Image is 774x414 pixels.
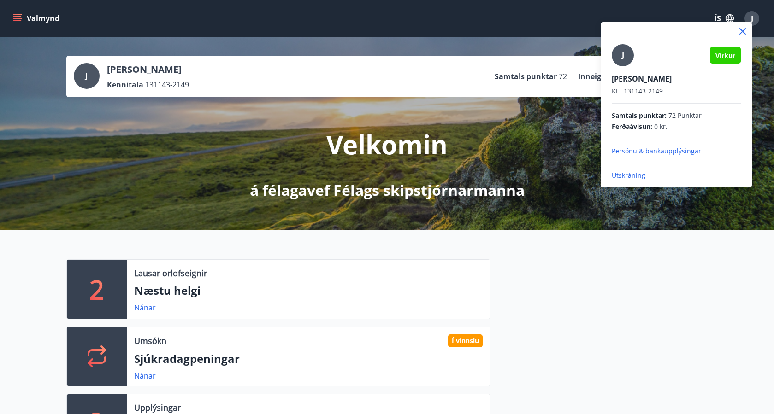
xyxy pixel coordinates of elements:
[612,146,741,156] p: Persónu & bankaupplýsingar
[668,111,702,120] span: 72 Punktar
[612,122,652,131] span: Ferðaávísun :
[612,171,741,180] p: Útskráning
[612,74,741,84] p: [PERSON_NAME]
[622,50,624,60] span: J
[654,122,668,131] span: 0 kr.
[612,87,620,95] span: Kt.
[612,87,741,96] p: 131143-2149
[612,111,667,120] span: Samtals punktar :
[715,51,735,60] span: Virkur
